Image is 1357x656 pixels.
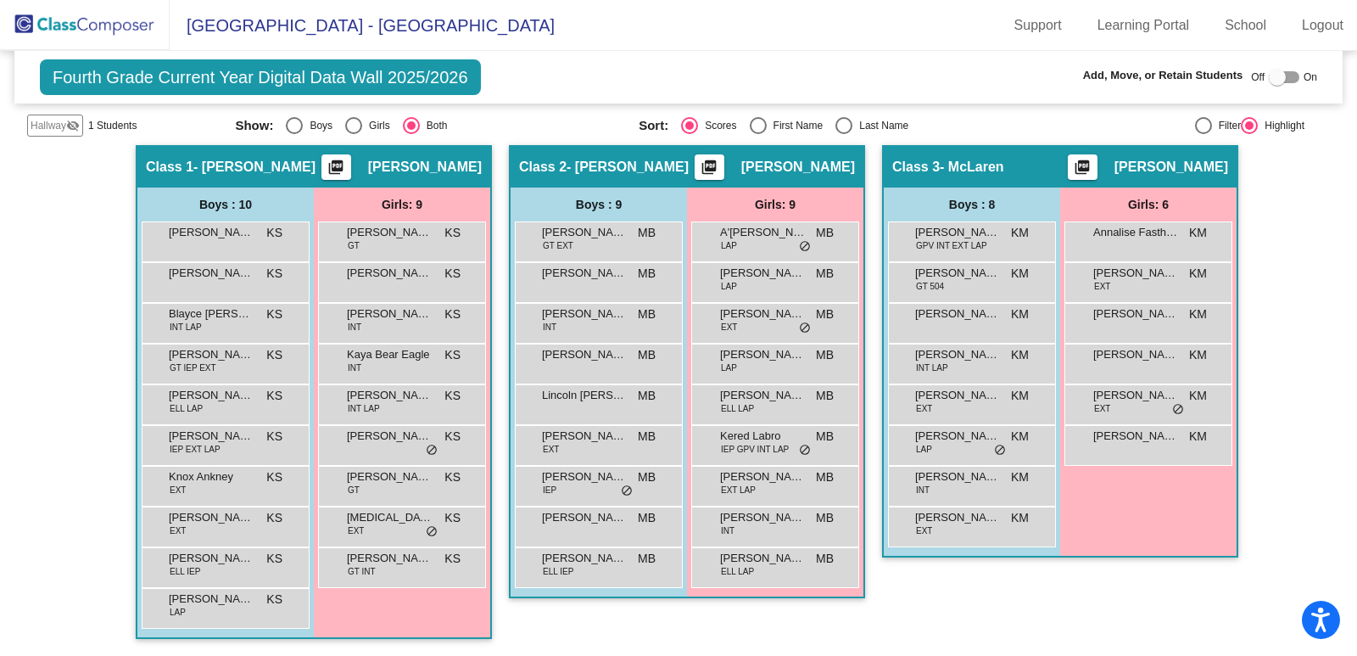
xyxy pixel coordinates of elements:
[916,362,948,374] span: INT LAP
[721,443,789,456] span: IEP GPV INT LAP
[1084,12,1203,39] a: Learning Portal
[721,484,756,496] span: EXT LAP
[420,118,448,133] div: Both
[638,265,656,283] span: MB
[170,484,186,496] span: EXT
[519,159,567,176] span: Class 2
[915,428,1000,445] span: [PERSON_NAME]
[1094,402,1110,415] span: EXT
[1093,224,1178,241] span: Annalise Fasthorse
[721,565,754,578] span: ELL LAP
[852,118,908,133] div: Last Name
[347,387,432,404] span: [PERSON_NAME]-[PERSON_NAME]
[266,591,282,608] span: KS
[1001,12,1075,39] a: Support
[695,154,724,180] button: Print Students Details
[915,265,1000,282] span: [PERSON_NAME]
[542,550,627,567] span: [PERSON_NAME]
[235,118,273,133] span: Show:
[1011,428,1029,446] span: KM
[266,346,282,364] span: KS
[1189,428,1207,446] span: KM
[40,59,481,95] span: Fourth Grade Current Year Digital Data Wall 2025/2026
[621,485,633,498] span: do_not_disturb_alt
[1011,224,1029,242] span: KM
[816,428,834,446] span: MB
[169,428,254,445] span: [PERSON_NAME]
[1189,306,1207,323] span: KM
[426,525,438,539] span: do_not_disturb_alt
[639,118,668,133] span: Sort:
[1011,468,1029,486] span: KM
[348,239,360,252] span: GT
[542,265,627,282] span: [PERSON_NAME]
[444,509,461,527] span: KS
[816,346,834,364] span: MB
[444,468,461,486] span: KS
[169,265,254,282] span: [PERSON_NAME]
[638,468,656,486] span: MB
[347,468,432,485] span: [PERSON_NAME]
[1114,159,1228,176] span: [PERSON_NAME]
[426,444,438,457] span: do_not_disturb_alt
[720,468,805,485] span: [PERSON_NAME]
[638,387,656,405] span: MB
[1011,265,1029,283] span: KM
[720,387,805,404] span: [PERSON_NAME]
[169,346,254,363] span: [PERSON_NAME]
[1011,346,1029,364] span: KM
[1060,188,1237,221] div: Girls: 6
[235,117,626,134] mat-radio-group: Select an option
[321,154,351,180] button: Print Students Details
[170,443,221,456] span: IEP EXT LAP
[721,280,737,293] span: LAP
[767,118,824,133] div: First Name
[741,159,855,176] span: [PERSON_NAME]
[1189,387,1207,405] span: KM
[303,118,332,133] div: Boys
[799,240,811,254] span: do_not_disturb_alt
[1288,12,1357,39] a: Logout
[444,306,461,323] span: KS
[266,509,282,527] span: KS
[916,524,932,537] span: EXT
[31,118,66,133] span: Hallway
[816,224,834,242] span: MB
[169,468,254,485] span: Knox Ankney
[915,306,1000,322] span: [PERSON_NAME]
[916,443,932,456] span: LAP
[444,346,461,364] span: KS
[916,484,930,496] span: INT
[720,306,805,322] span: [PERSON_NAME]
[347,428,432,445] span: [PERSON_NAME]
[348,362,361,374] span: INT
[721,402,754,415] span: ELL LAP
[1093,387,1178,404] span: [PERSON_NAME]
[1189,346,1207,364] span: KM
[542,306,627,322] span: [PERSON_NAME]
[444,428,461,446] span: KS
[916,280,944,293] span: GT 504
[687,188,863,221] div: Girls: 9
[638,509,656,527] span: MB
[567,159,689,176] span: - [PERSON_NAME]
[639,117,1030,134] mat-radio-group: Select an option
[799,444,811,457] span: do_not_disturb_alt
[916,402,932,415] span: EXT
[362,118,390,133] div: Girls
[915,224,1000,241] span: [PERSON_NAME] ([PERSON_NAME]) [PERSON_NAME] St. [PERSON_NAME] ([PERSON_NAME])
[1093,306,1178,322] span: [PERSON_NAME]
[169,509,254,526] span: [PERSON_NAME]
[543,484,556,496] span: IEP
[314,188,490,221] div: Girls: 9
[326,159,346,182] mat-icon: picture_as_pdf
[511,188,687,221] div: Boys : 9
[799,322,811,335] span: do_not_disturb_alt
[266,550,282,568] span: KS
[88,118,137,133] span: 1 Students
[348,321,361,334] span: INT
[66,119,80,132] mat-icon: visibility_off
[266,468,282,486] span: KS
[1093,346,1178,363] span: [PERSON_NAME]
[720,265,805,282] span: [PERSON_NAME]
